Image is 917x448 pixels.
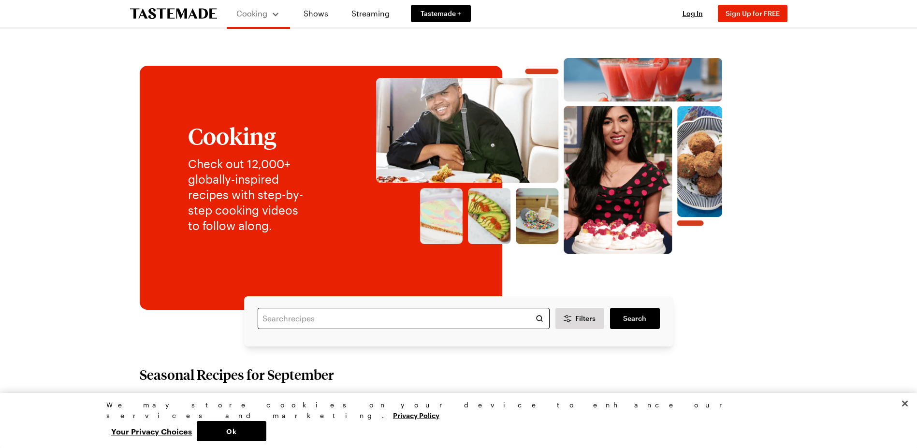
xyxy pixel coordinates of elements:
h1: Cooking [188,123,311,148]
button: Desktop filters [555,308,605,329]
div: We may store cookies on your device to enhance our services and marketing. [106,400,802,421]
img: Explore recipes [331,58,768,271]
a: filters [610,308,659,329]
button: Log In [673,9,712,18]
button: Your Privacy Choices [106,421,197,441]
a: Tastemade + [411,5,471,22]
button: Cooking [236,4,280,23]
button: Close [894,393,916,414]
span: Cooking [236,9,267,18]
p: Check out 12,000+ globally-inspired recipes with step-by-step cooking videos to follow along. [188,156,311,233]
h2: Seasonal Recipes for September [140,366,334,383]
span: Log In [683,9,703,17]
a: To Tastemade Home Page [130,8,217,19]
span: Tastemade + [421,9,461,18]
button: Sign Up for FREE [718,5,787,22]
span: Sign Up for FREE [726,9,780,17]
button: Ok [197,421,266,441]
span: Search [623,314,646,323]
span: Filters [575,314,596,323]
div: Privacy [106,400,802,441]
a: More information about your privacy, opens in a new tab [393,410,439,419]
